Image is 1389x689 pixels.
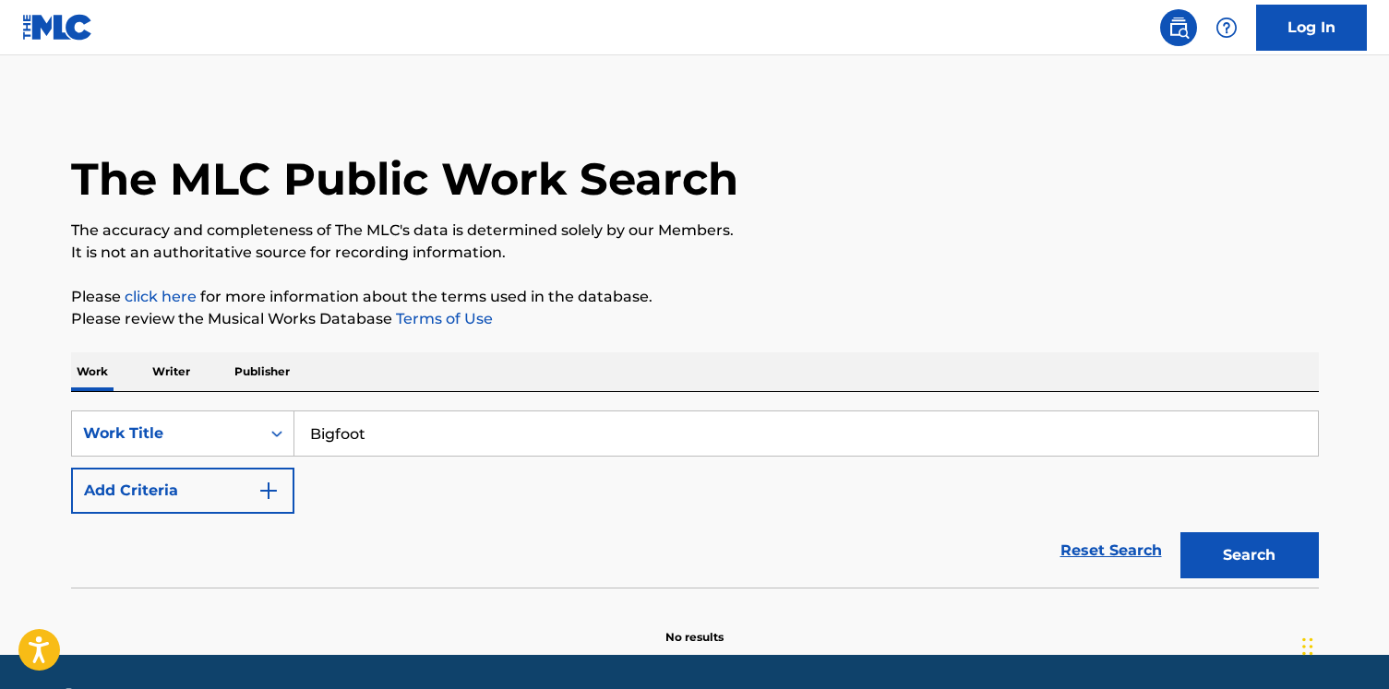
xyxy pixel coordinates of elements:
[83,422,249,445] div: Work Title
[125,288,197,305] a: click here
[1051,530,1171,571] a: Reset Search
[1167,17,1190,39] img: search
[71,220,1319,242] p: The accuracy and completeness of The MLC's data is determined solely by our Members.
[71,242,1319,264] p: It is not an authoritative source for recording information.
[665,607,724,646] p: No results
[1215,17,1238,39] img: help
[147,352,196,391] p: Writer
[392,310,493,327] a: Terms of Use
[1302,619,1313,674] div: Trascina
[71,286,1319,308] p: Please for more information about the terms used in the database.
[1297,600,1389,689] iframe: Chat Widget
[71,468,294,514] button: Add Criteria
[229,352,295,391] p: Publisher
[22,14,93,41] img: MLC Logo
[71,352,114,391] p: Work
[71,308,1319,330] p: Please review the Musical Works Database
[1160,9,1197,46] a: Public Search
[1180,532,1319,578] button: Search
[257,480,280,502] img: 9d2ae6d4665cec9f34b9.svg
[1297,600,1389,689] div: Widget chat
[1256,5,1367,51] a: Log In
[1208,9,1245,46] div: Help
[71,151,738,207] h1: The MLC Public Work Search
[71,410,1319,588] form: Search Form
